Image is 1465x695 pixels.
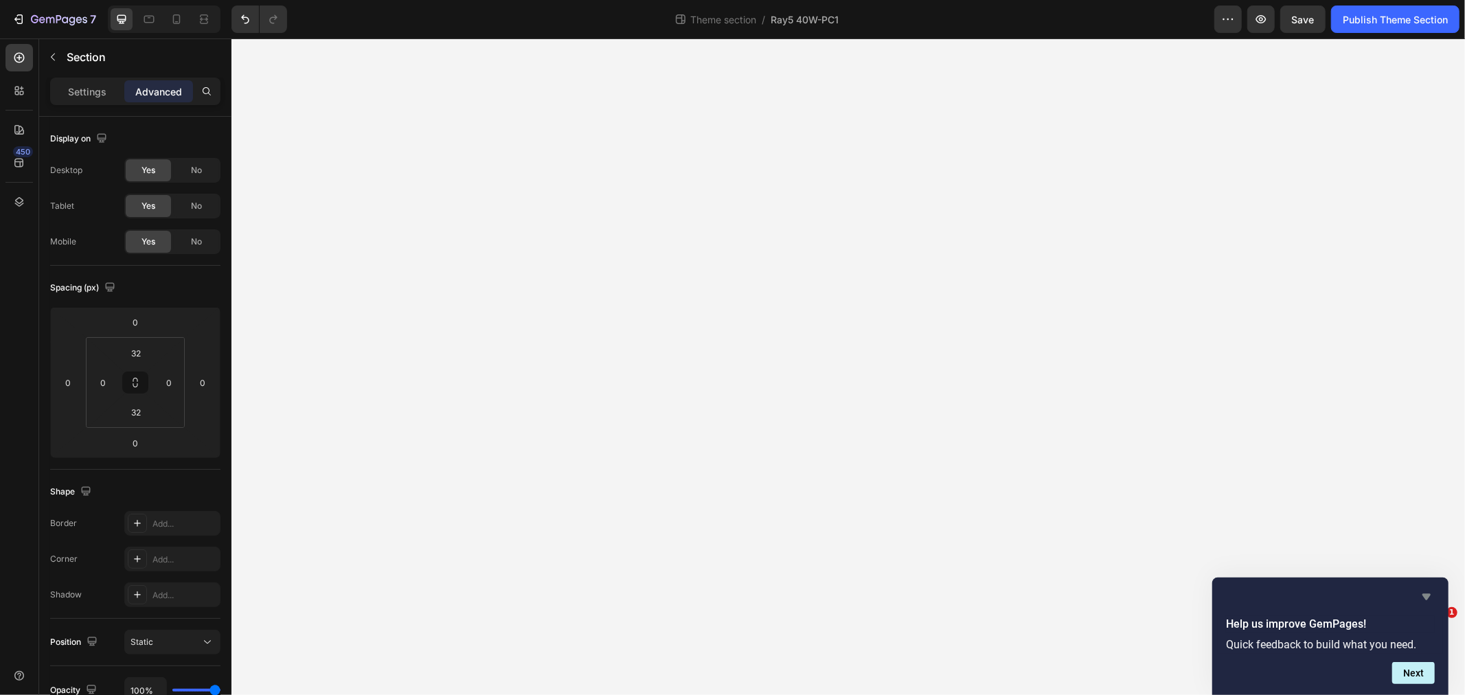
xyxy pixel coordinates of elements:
[1292,14,1315,25] span: Save
[159,372,179,393] input: 0px
[231,38,1465,695] iframe: Design area
[1392,662,1435,684] button: Next question
[122,402,150,422] input: 2xl
[50,483,94,501] div: Shape
[191,236,202,248] span: No
[192,372,213,393] input: 0
[50,130,110,148] div: Display on
[1226,638,1435,651] p: Quick feedback to build what you need.
[130,637,153,647] span: Static
[1331,5,1460,33] button: Publish Theme Section
[50,553,78,565] div: Corner
[124,630,220,654] button: Static
[1226,616,1435,633] h2: Help us improve GemPages!
[93,372,113,393] input: 0px
[50,236,76,248] div: Mobile
[1280,5,1326,33] button: Save
[5,5,102,33] button: 7
[152,518,217,530] div: Add...
[762,12,765,27] span: /
[67,49,190,65] p: Section
[13,146,33,157] div: 450
[122,343,150,363] input: 2xl
[152,589,217,602] div: Add...
[1343,12,1448,27] div: Publish Theme Section
[135,84,182,99] p: Advanced
[50,589,82,601] div: Shadow
[231,5,287,33] div: Undo/Redo
[141,164,155,176] span: Yes
[58,372,78,393] input: 0
[191,200,202,212] span: No
[50,200,74,212] div: Tablet
[1226,589,1435,684] div: Help us improve GemPages!
[122,312,149,332] input: 0
[68,84,106,99] p: Settings
[50,633,100,652] div: Position
[191,164,202,176] span: No
[50,517,77,529] div: Border
[141,236,155,248] span: Yes
[90,11,96,27] p: 7
[122,433,149,453] input: 0
[50,279,118,297] div: Spacing (px)
[1446,607,1457,618] span: 1
[152,554,217,566] div: Add...
[688,12,759,27] span: Theme section
[1418,589,1435,605] button: Hide survey
[771,12,839,27] span: Ray5 40W-PC1
[141,200,155,212] span: Yes
[50,164,82,176] div: Desktop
